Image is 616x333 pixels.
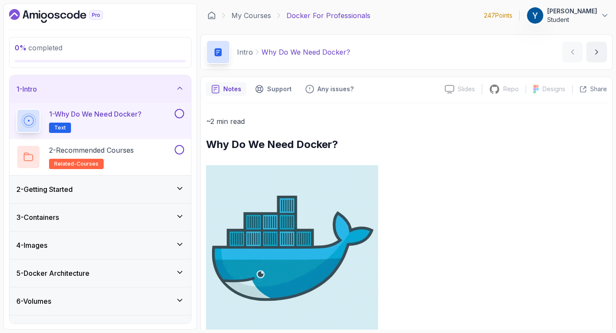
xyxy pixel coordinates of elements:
[206,138,607,151] h2: Why Do We Need Docker?
[54,124,66,131] span: Text
[9,9,123,23] a: Dashboard
[16,109,184,133] button: 1-Why Do We Need Docker?Text
[231,10,271,21] a: My Courses
[527,7,543,24] img: user profile image
[503,85,519,93] p: Repo
[586,42,607,62] button: next content
[16,212,59,222] h3: 3 - Containers
[16,240,47,250] h3: 4 - Images
[562,42,583,62] button: previous content
[223,85,241,93] p: Notes
[9,287,191,315] button: 6-Volumes
[206,115,607,127] p: ~2 min read
[54,160,99,167] span: related-courses
[16,84,37,94] h3: 1 - Intro
[49,145,134,155] p: 2 - Recommended Courses
[9,176,191,203] button: 2-Getting Started
[547,7,597,15] p: [PERSON_NAME]
[262,47,350,57] p: Why Do We Need Docker?
[580,299,607,324] iframe: chat widget
[547,15,597,24] p: Student
[453,143,607,294] iframe: chat widget
[484,11,512,20] p: 247 Points
[49,109,142,119] p: 1 - Why Do We Need Docker?
[237,47,253,57] p: Intro
[527,7,609,24] button: user profile image[PERSON_NAME]Student
[300,82,359,96] button: Feedback button
[16,184,73,194] h3: 2 - Getting Started
[458,85,475,93] p: Slides
[15,43,62,52] span: completed
[590,85,607,93] p: Share
[9,259,191,287] button: 5-Docker Architecture
[16,145,184,169] button: 2-Recommended Coursesrelated-courses
[16,296,51,306] h3: 6 - Volumes
[286,10,370,21] p: Docker For Professionals
[15,43,27,52] span: 0 %
[206,82,246,96] button: notes button
[542,85,565,93] p: Designs
[267,85,292,93] p: Support
[207,11,216,20] a: Dashboard
[9,231,191,259] button: 4-Images
[250,82,297,96] button: Support button
[317,85,354,93] p: Any issues?
[16,268,89,278] h3: 5 - Docker Architecture
[9,203,191,231] button: 3-Containers
[9,75,191,103] button: 1-Intro
[572,85,607,93] button: Share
